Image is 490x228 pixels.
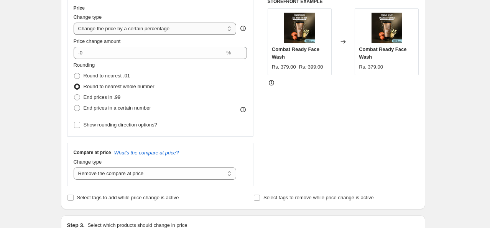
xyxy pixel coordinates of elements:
[74,5,85,11] h3: Price
[272,63,296,71] div: Rs. 379.00
[74,14,102,20] span: Change type
[114,150,179,156] button: What's the compare at price?
[74,47,225,59] input: -15
[84,84,155,89] span: Round to nearest whole number
[74,159,102,165] span: Change type
[239,25,247,32] div: help
[84,94,121,100] span: End prices in .99
[84,73,130,79] span: Round to nearest .01
[84,122,157,128] span: Show rounding direction options?
[272,46,319,60] span: Combat Ready Face Wash
[77,195,179,200] span: Select tags to add while price change is active
[74,38,121,44] span: Price change amount
[84,105,151,111] span: End prices in a certain number
[74,62,95,68] span: Rounding
[74,149,111,156] h3: Compare at price
[359,63,383,71] div: Rs. 379.00
[226,50,231,56] span: %
[359,46,406,60] span: Combat Ready Face Wash
[263,195,374,200] span: Select tags to remove while price change is active
[284,13,315,43] img: Artboard1copy_80x.webp
[299,63,323,71] strike: Rs. 399.00
[372,13,402,43] img: Artboard1copy_80x.webp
